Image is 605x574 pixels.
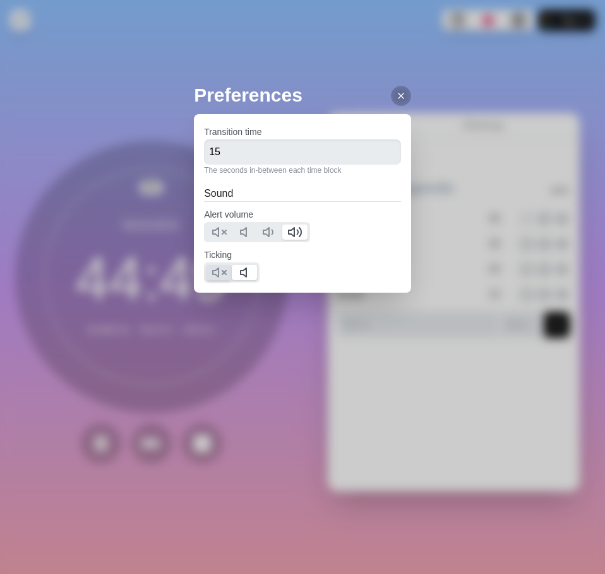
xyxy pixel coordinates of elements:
[204,127,261,137] label: Transition time
[204,209,253,220] label: Alert volume
[204,250,232,260] label: Ticking
[194,81,411,109] h2: Preferences
[204,186,401,201] h2: Sound
[204,165,401,176] p: The seconds in-between each time block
